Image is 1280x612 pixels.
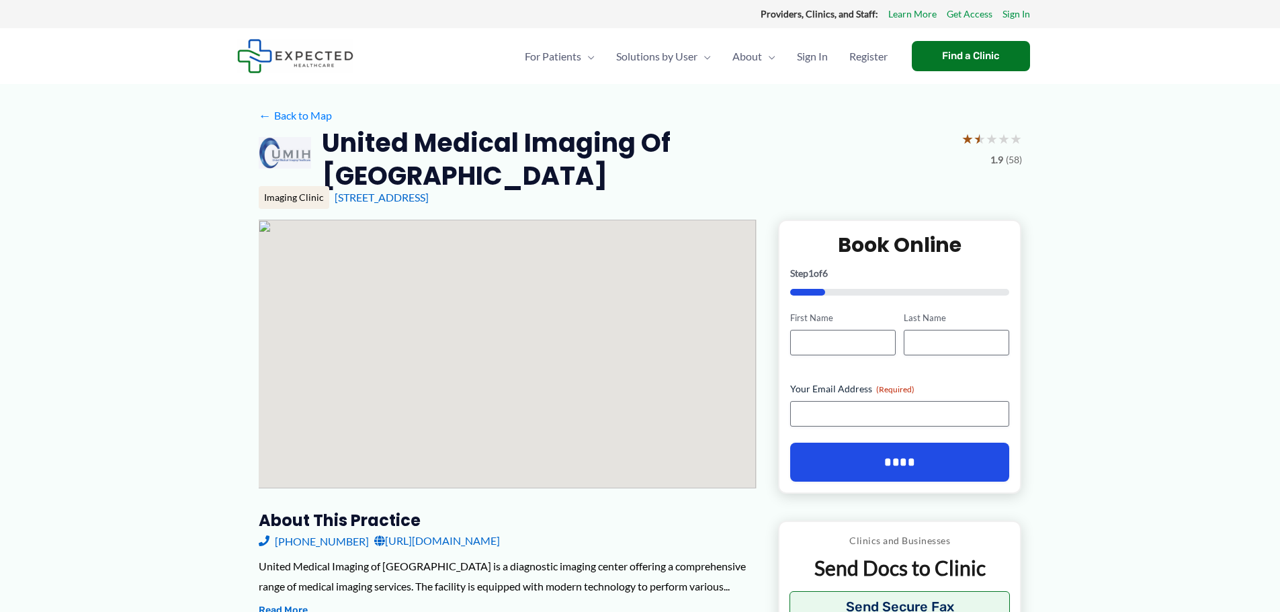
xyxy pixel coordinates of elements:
[732,33,762,80] span: About
[998,126,1010,151] span: ★
[888,5,937,23] a: Learn More
[790,532,1011,550] p: Clinics and Businesses
[822,267,828,279] span: 6
[259,109,271,122] span: ←
[962,126,974,151] span: ★
[259,531,369,551] a: [PHONE_NUMBER]
[912,41,1030,71] a: Find a Clinic
[986,126,998,151] span: ★
[697,33,711,80] span: Menu Toggle
[259,105,332,126] a: ←Back to Map
[990,151,1003,169] span: 1.9
[790,232,1010,258] h2: Book Online
[974,126,986,151] span: ★
[259,186,329,209] div: Imaging Clinic
[374,531,500,551] a: [URL][DOMAIN_NAME]
[259,510,757,531] h3: About this practice
[762,33,775,80] span: Menu Toggle
[525,33,581,80] span: For Patients
[722,33,786,80] a: AboutMenu Toggle
[790,312,896,324] label: First Name
[797,33,828,80] span: Sign In
[839,33,898,80] a: Register
[237,39,353,73] img: Expected Healthcare Logo - side, dark font, small
[514,33,898,80] nav: Primary Site Navigation
[335,191,429,204] a: [STREET_ADDRESS]
[947,5,992,23] a: Get Access
[581,33,595,80] span: Menu Toggle
[1006,151,1022,169] span: (58)
[322,126,950,193] h2: United Medical Imaging of [GEOGRAPHIC_DATA]
[786,33,839,80] a: Sign In
[259,556,757,596] div: United Medical Imaging of [GEOGRAPHIC_DATA] is a diagnostic imaging center offering a comprehensi...
[616,33,697,80] span: Solutions by User
[1002,5,1030,23] a: Sign In
[605,33,722,80] a: Solutions by UserMenu Toggle
[904,312,1009,324] label: Last Name
[790,269,1010,278] p: Step of
[790,555,1011,581] p: Send Docs to Clinic
[808,267,814,279] span: 1
[761,8,878,19] strong: Providers, Clinics, and Staff:
[790,382,1010,396] label: Your Email Address
[1010,126,1022,151] span: ★
[849,33,888,80] span: Register
[876,384,914,394] span: (Required)
[514,33,605,80] a: For PatientsMenu Toggle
